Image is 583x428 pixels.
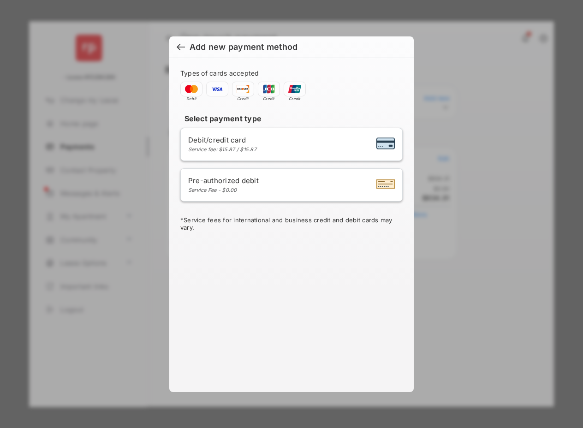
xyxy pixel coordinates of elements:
font: Service Fee - $0.00 [188,187,237,193]
font: Credit [289,96,301,101]
font: Select payment type [184,114,262,123]
font: Credit [263,96,275,101]
font: Add new payment method [190,42,297,52]
font: Pre-authorized debit [188,176,259,185]
font: Debit/credit card [188,136,246,144]
font: Service fee: $15.87 / $15.87 [188,146,256,153]
font: Types of cards accepted [180,69,259,77]
font: Credit [237,96,249,101]
font: Service fees for international and business credit and debit cards may vary. [180,216,393,231]
font: Debit [186,96,196,101]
